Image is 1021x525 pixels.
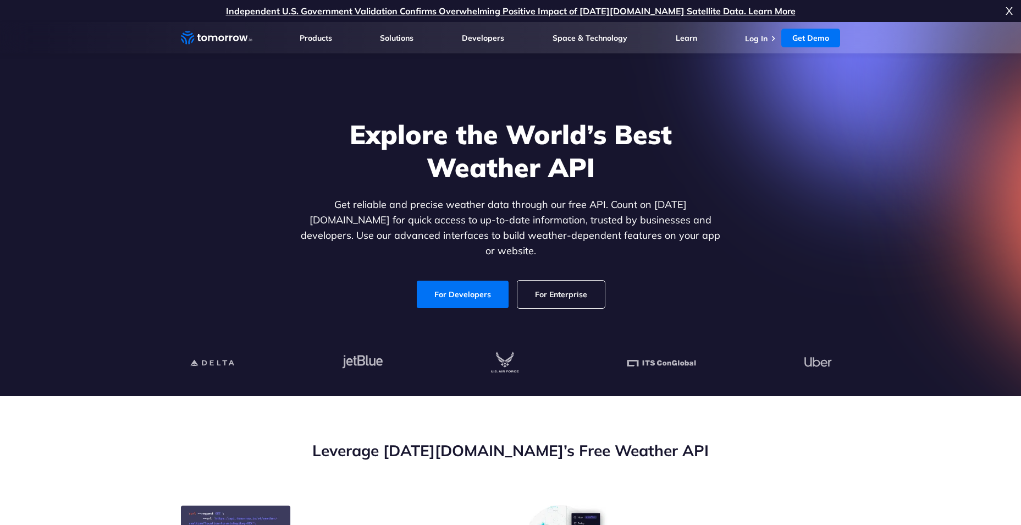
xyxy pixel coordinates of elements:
a: Learn [676,33,697,43]
a: For Developers [417,281,509,308]
a: Get Demo [781,29,840,47]
a: Independent U.S. Government Validation Confirms Overwhelming Positive Impact of [DATE][DOMAIN_NAM... [226,6,796,17]
a: Solutions [380,33,413,43]
a: For Enterprise [517,281,605,308]
a: Space & Technology [553,33,627,43]
h1: Explore the World’s Best Weather API [299,118,723,184]
a: Log In [745,34,768,43]
a: Products [300,33,332,43]
h2: Leverage [DATE][DOMAIN_NAME]’s Free Weather API [181,440,841,461]
a: Developers [462,33,504,43]
p: Get reliable and precise weather data through our free API. Count on [DATE][DOMAIN_NAME] for quic... [299,197,723,259]
a: Home link [181,30,252,46]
